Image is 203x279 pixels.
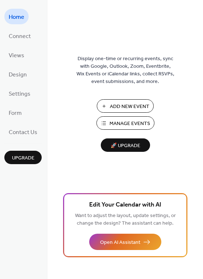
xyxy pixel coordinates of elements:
[9,127,37,138] span: Contact Us
[76,55,174,86] span: Display one-time or recurring events, sync with Google, Outlook, Zoom, Eventbrite, Wix Events or ...
[4,124,42,139] a: Contact Us
[9,108,22,119] span: Form
[101,138,150,152] button: 🚀 Upgrade
[12,154,34,162] span: Upgrade
[89,234,161,250] button: Open AI Assistant
[97,99,154,113] button: Add New Event
[110,103,149,111] span: Add New Event
[4,86,35,101] a: Settings
[105,141,146,151] span: 🚀 Upgrade
[109,120,150,128] span: Manage Events
[4,66,31,82] a: Design
[9,69,27,80] span: Design
[4,151,42,164] button: Upgrade
[4,105,26,120] a: Form
[9,50,24,61] span: Views
[9,12,24,23] span: Home
[89,200,161,210] span: Edit Your Calendar with AI
[96,116,154,130] button: Manage Events
[4,28,35,43] a: Connect
[9,88,30,100] span: Settings
[9,31,31,42] span: Connect
[75,211,176,228] span: Want to adjust the layout, update settings, or change the design? The assistant can help.
[4,9,29,24] a: Home
[100,239,140,246] span: Open AI Assistant
[4,47,29,63] a: Views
